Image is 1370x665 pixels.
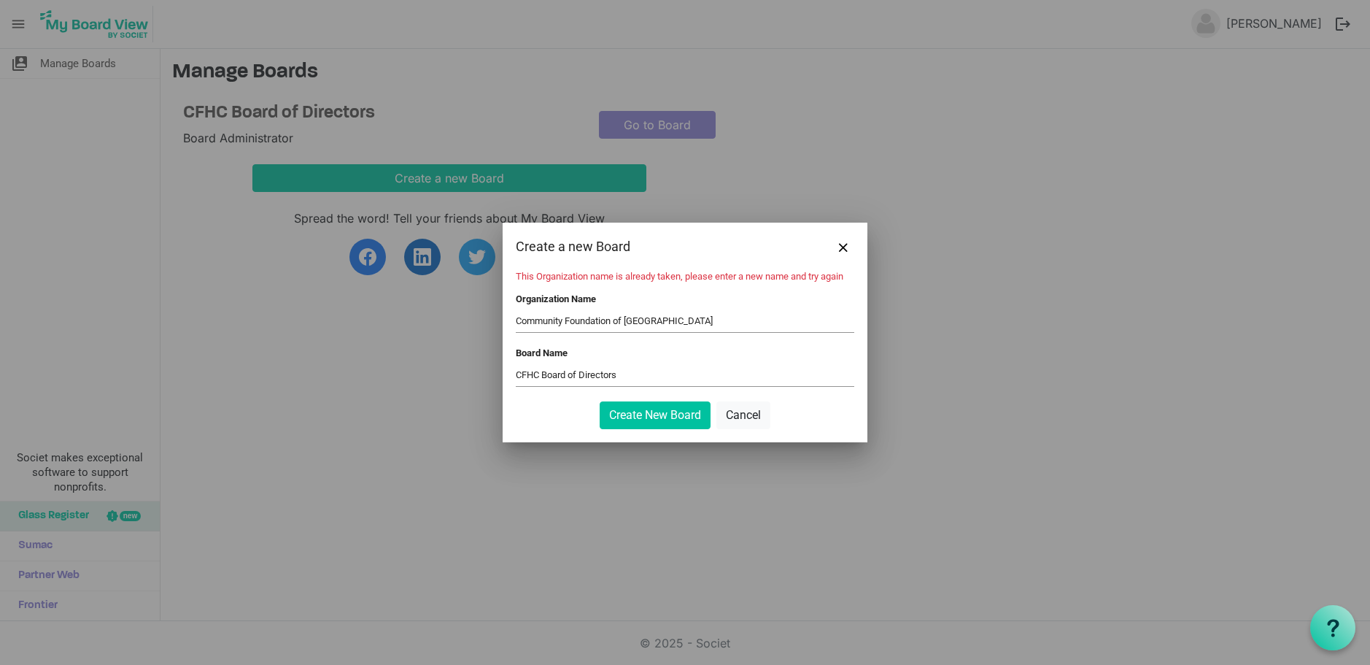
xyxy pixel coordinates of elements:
[516,347,568,358] label: Board Name
[600,401,711,429] button: Create New Board
[716,401,770,429] button: Cancel
[516,293,596,304] label: Organization Name
[516,271,854,282] li: This Organization name is already taken, please enter a new name and try again
[832,236,854,258] button: Close
[516,236,786,258] div: Create a new Board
